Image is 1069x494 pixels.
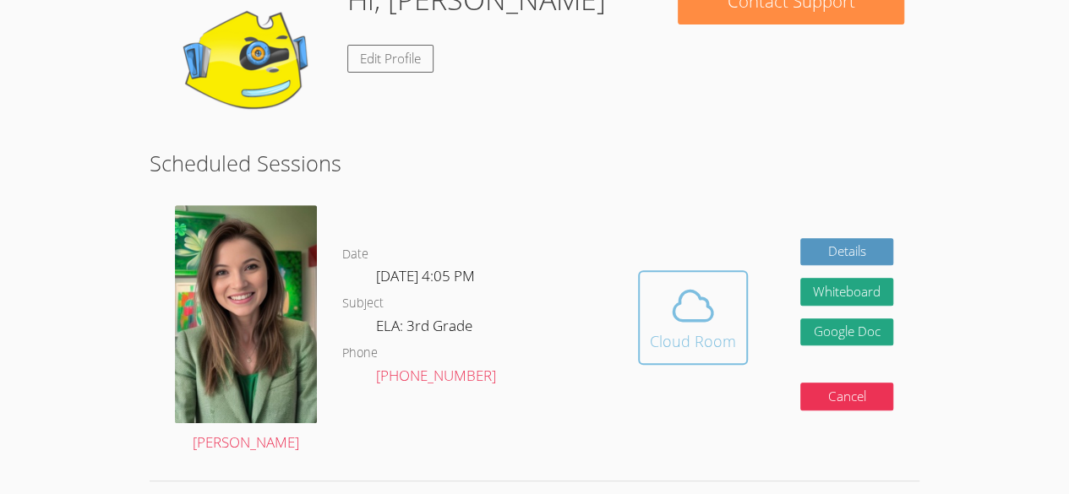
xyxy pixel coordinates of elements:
a: Google Doc [800,318,893,346]
img: IMG_1088.jpeg [175,205,317,423]
button: Whiteboard [800,278,893,306]
h2: Scheduled Sessions [150,147,919,179]
div: Cloud Room [650,329,736,353]
dt: Date [342,244,368,265]
a: [PERSON_NAME] [175,205,317,455]
a: [PHONE_NUMBER] [376,366,496,385]
dt: Subject [342,293,384,314]
a: Details [800,238,893,266]
span: [DATE] 4:05 PM [376,266,475,285]
dt: Phone [342,343,378,364]
a: Edit Profile [347,45,434,73]
dd: ELA: 3rd Grade [376,314,476,343]
button: Cloud Room [638,270,748,365]
button: Cancel [800,383,893,410]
